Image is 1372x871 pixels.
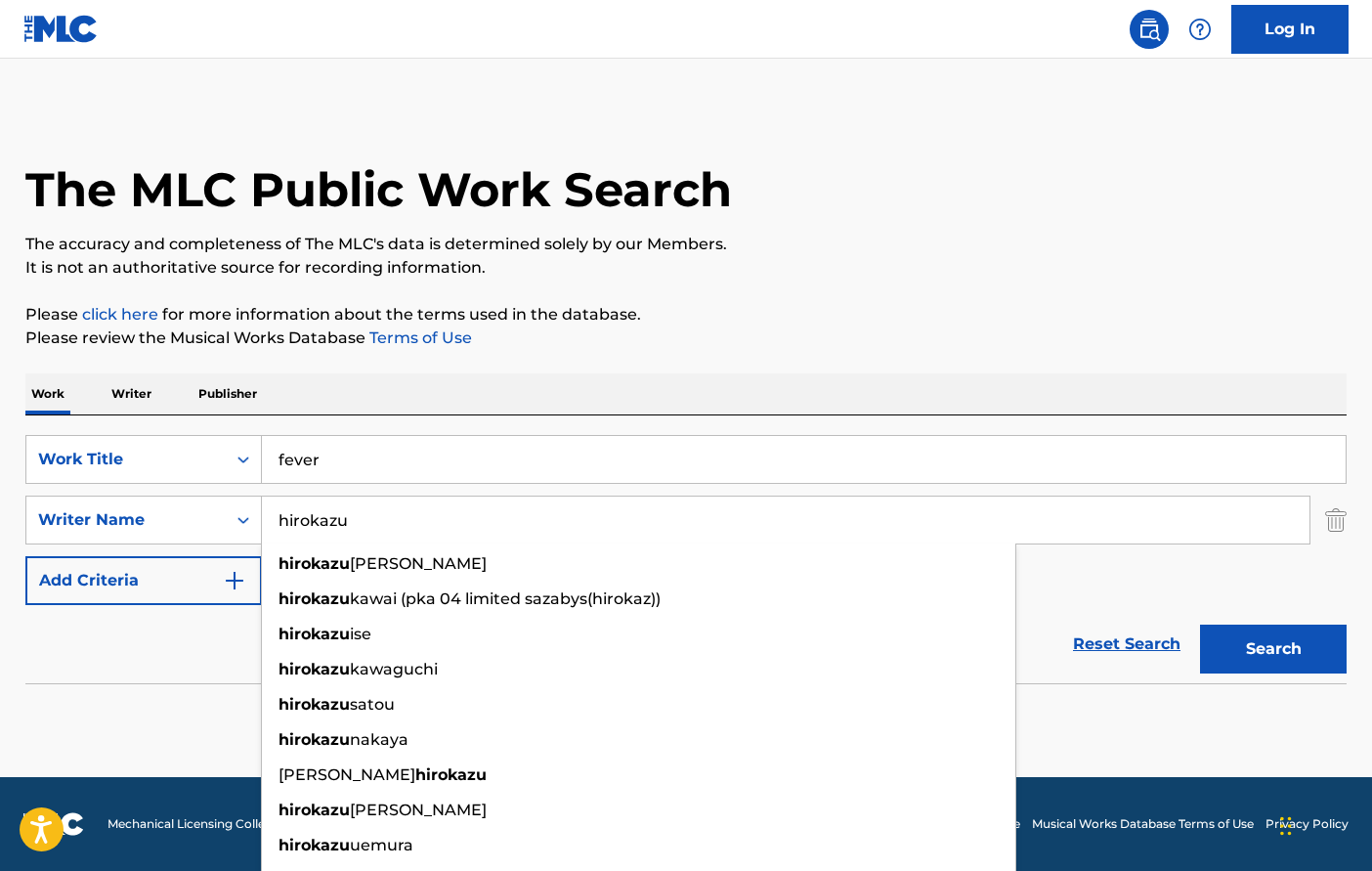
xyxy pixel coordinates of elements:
[1063,623,1190,666] a: Reset Search
[350,695,395,714] span: satou
[25,373,70,414] p: Work
[25,256,1347,280] p: It is not an authoritative source for recording information.
[25,435,1347,683] form: Search Form
[350,589,661,608] span: kawai (pka 04 limited sazabys(hirokaz))
[279,589,350,608] strong: hirokazu
[1032,815,1254,833] a: Musical Works Database Terms of Use
[1325,496,1347,544] img: Delete Criterion
[23,812,84,836] img: logo
[279,801,350,819] strong: hirokazu
[1200,625,1347,674] button: Search
[1231,5,1349,54] a: Log In
[279,836,350,854] strong: hirokazu
[38,448,214,471] div: Work Title
[1180,10,1220,49] div: Help
[1188,18,1212,41] img: help
[25,303,1347,327] p: Please for more information about the terms used in the database.
[25,556,262,605] button: Add Criteria
[1274,777,1372,871] iframe: Chat Widget
[82,305,158,324] a: click here
[350,730,408,749] span: nakaya
[38,508,214,532] div: Writer Name
[25,233,1347,256] p: The accuracy and completeness of The MLC's data is determined solely by our Members.
[279,625,350,643] strong: hirokazu
[1265,815,1349,833] a: Privacy Policy
[415,765,487,784] strong: hirokazu
[279,660,350,678] strong: hirokazu
[1130,10,1169,49] a: Public Search
[365,328,472,347] a: Terms of Use
[350,801,487,819] span: [PERSON_NAME]
[279,765,415,784] span: [PERSON_NAME]
[350,660,438,678] span: kawaguchi
[107,815,334,833] span: Mechanical Licensing Collective © 2025
[25,327,1347,350] p: Please review the Musical Works Database
[350,836,413,854] span: uemura
[1137,18,1161,41] img: search
[25,160,732,219] h1: The MLC Public Work Search
[350,554,487,573] span: [PERSON_NAME]
[106,373,157,414] p: Writer
[279,554,350,573] strong: hirokazu
[279,730,350,749] strong: hirokazu
[350,625,371,643] span: ise
[1280,797,1292,855] div: Drag
[23,15,99,43] img: MLC Logo
[193,373,263,414] p: Publisher
[279,695,350,714] strong: hirokazu
[223,569,246,592] img: 9d2ae6d4665cec9f34b9.svg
